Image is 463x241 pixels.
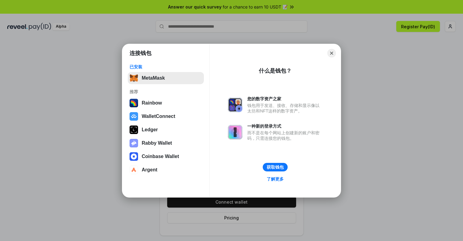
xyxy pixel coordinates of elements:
div: 钱包用于发送、接收、存储和显示像以太坊和NFT这样的数字资产。 [247,103,323,114]
div: Argent [142,167,157,173]
img: svg+xml,%3Csvg%20xmlns%3D%22http%3A%2F%2Fwww.w3.org%2F2000%2Fsvg%22%20fill%3D%22none%22%20viewBox... [228,125,242,139]
img: svg+xml,%3Csvg%20xmlns%3D%22http%3A%2F%2Fwww.w3.org%2F2000%2Fsvg%22%20width%3D%2228%22%20height%3... [130,126,138,134]
button: MetaMask [128,72,204,84]
img: svg+xml,%3Csvg%20width%3D%22120%22%20height%3D%22120%22%20viewBox%3D%220%200%20120%20120%22%20fil... [130,99,138,107]
button: Rabby Wallet [128,137,204,149]
div: 您的数字资产之家 [247,96,323,102]
div: 而不是在每个网站上创建新的账户和密码，只需连接您的钱包。 [247,130,323,141]
div: 已安装 [130,64,202,70]
button: Coinbase Wallet [128,150,204,163]
button: Rainbow [128,97,204,109]
button: Argent [128,164,204,176]
div: Rainbow [142,100,162,106]
a: 了解更多 [263,175,287,183]
button: Ledger [128,124,204,136]
div: Coinbase Wallet [142,154,179,159]
div: 了解更多 [267,176,284,182]
div: WalletConnect [142,114,175,119]
img: svg+xml,%3Csvg%20width%3D%2228%22%20height%3D%2228%22%20viewBox%3D%220%200%2028%2028%22%20fill%3D... [130,152,138,161]
div: 推荐 [130,89,202,95]
div: MetaMask [142,75,165,81]
button: 获取钱包 [263,163,288,171]
div: 获取钱包 [267,164,284,170]
div: Rabby Wallet [142,140,172,146]
div: 一种新的登录方式 [247,123,323,129]
img: svg+xml,%3Csvg%20xmlns%3D%22http%3A%2F%2Fwww.w3.org%2F2000%2Fsvg%22%20fill%3D%22none%22%20viewBox... [130,139,138,147]
h1: 连接钱包 [130,50,151,57]
img: svg+xml,%3Csvg%20xmlns%3D%22http%3A%2F%2Fwww.w3.org%2F2000%2Fsvg%22%20fill%3D%22none%22%20viewBox... [228,98,242,112]
div: Ledger [142,127,158,133]
img: svg+xml,%3Csvg%20fill%3D%22none%22%20height%3D%2233%22%20viewBox%3D%220%200%2035%2033%22%20width%... [130,74,138,82]
img: svg+xml,%3Csvg%20width%3D%2228%22%20height%3D%2228%22%20viewBox%3D%220%200%2028%2028%22%20fill%3D... [130,166,138,174]
div: 什么是钱包？ [259,67,292,74]
button: Close [327,49,336,57]
img: svg+xml,%3Csvg%20width%3D%2228%22%20height%3D%2228%22%20viewBox%3D%220%200%2028%2028%22%20fill%3D... [130,112,138,121]
button: WalletConnect [128,110,204,122]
